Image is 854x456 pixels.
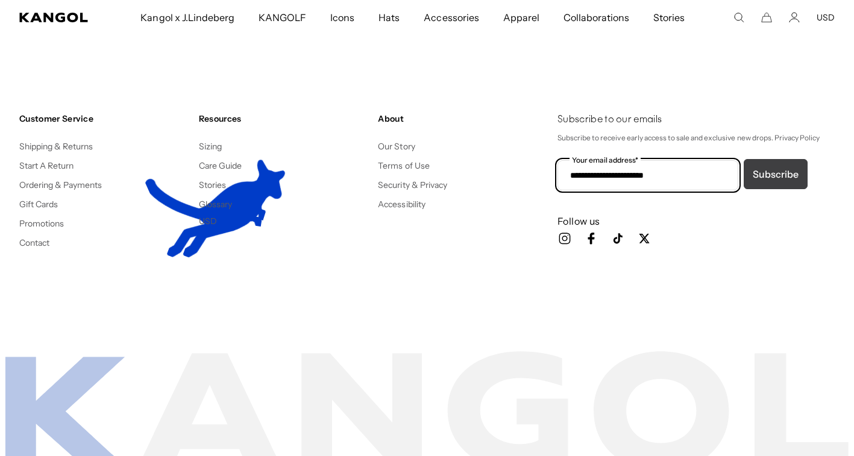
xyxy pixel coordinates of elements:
h4: Resources [199,113,369,124]
a: Accessibility [378,199,425,210]
p: Subscribe to receive early access to sale and exclusive new drops. Privacy Policy [557,131,835,145]
a: Ordering & Payments [19,180,102,190]
a: Terms of Use [378,160,429,171]
button: USD [199,216,217,226]
a: Gift Cards [19,199,58,210]
a: Stories [199,180,226,190]
h4: Customer Service [19,113,189,124]
button: Cart [761,12,772,23]
a: Contact [19,237,49,248]
summary: Search here [733,12,744,23]
a: Kangol [19,13,92,22]
a: Promotions [19,218,64,229]
a: Security & Privacy [378,180,447,190]
button: USD [817,12,835,23]
h4: Subscribe to our emails [557,113,835,126]
a: Shipping & Returns [19,141,93,152]
a: Care Guide [199,160,242,171]
a: Our Story [378,141,415,152]
a: Start A Return [19,160,74,171]
a: Sizing [199,141,222,152]
a: Account [789,12,800,23]
h4: About [378,113,548,124]
button: Subscribe [744,159,808,189]
a: Glossary [199,199,232,210]
h3: Follow us [557,214,835,228]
